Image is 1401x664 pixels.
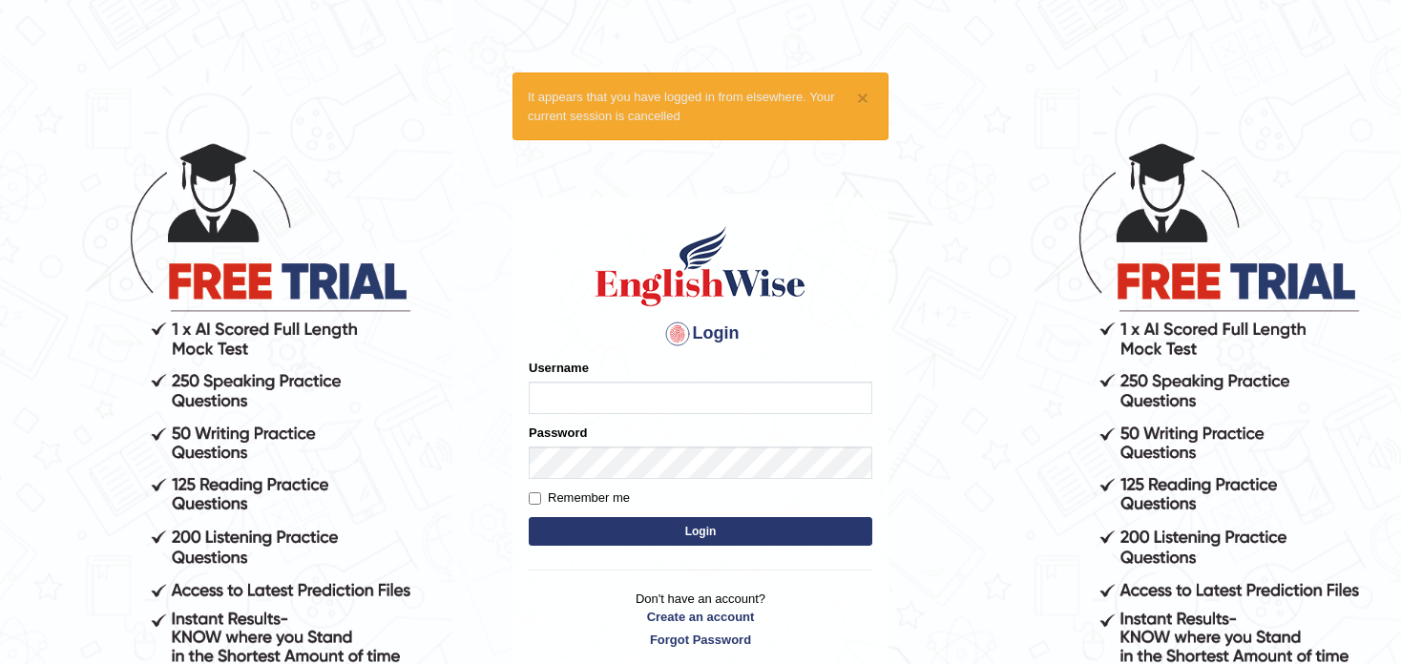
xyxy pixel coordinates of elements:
button: Login [529,517,872,546]
div: It appears that you have logged in from elsewhere. Your current session is cancelled [512,73,889,139]
a: Create an account [529,608,872,626]
input: Remember me [529,492,541,505]
label: Password [529,424,587,442]
h4: Login [529,319,872,349]
label: Remember me [529,488,630,508]
p: Don't have an account? [529,590,872,649]
img: Logo of English Wise sign in for intelligent practice with AI [592,223,809,309]
button: × [857,88,868,108]
a: Forgot Password [529,631,872,649]
label: Username [529,359,589,377]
